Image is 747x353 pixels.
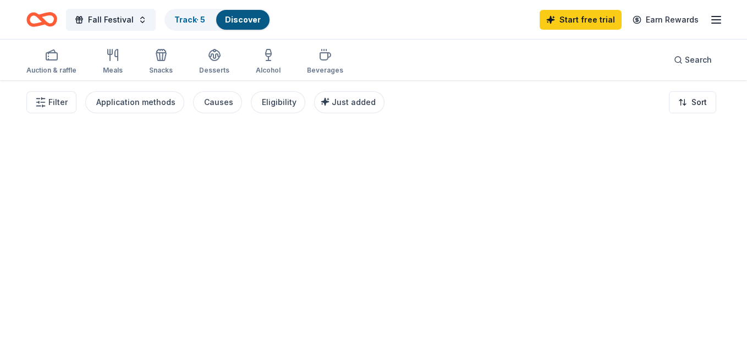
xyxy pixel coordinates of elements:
button: Application methods [85,91,184,113]
button: Desserts [199,44,229,80]
div: Auction & raffle [26,66,76,75]
span: Just added [332,97,376,107]
a: Home [26,7,57,32]
button: Sort [669,91,716,113]
span: Sort [691,96,707,109]
div: Desserts [199,66,229,75]
div: Eligibility [262,96,296,109]
button: Meals [103,44,123,80]
div: Causes [204,96,233,109]
a: Discover [225,15,261,24]
button: Fall Festival [66,9,156,31]
button: Snacks [149,44,173,80]
button: Search [665,49,721,71]
span: Fall Festival [88,13,134,26]
a: Start free trial [540,10,622,30]
a: Earn Rewards [626,10,705,30]
div: Application methods [96,96,175,109]
button: Auction & raffle [26,44,76,80]
button: Just added [314,91,385,113]
span: Search [685,53,712,67]
span: Filter [48,96,68,109]
a: Track· 5 [174,15,205,24]
button: Filter [26,91,76,113]
button: Track· 5Discover [164,9,271,31]
button: Beverages [307,44,343,80]
div: Meals [103,66,123,75]
div: Snacks [149,66,173,75]
div: Beverages [307,66,343,75]
button: Alcohol [256,44,281,80]
div: Alcohol [256,66,281,75]
button: Eligibility [251,91,305,113]
button: Causes [193,91,242,113]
